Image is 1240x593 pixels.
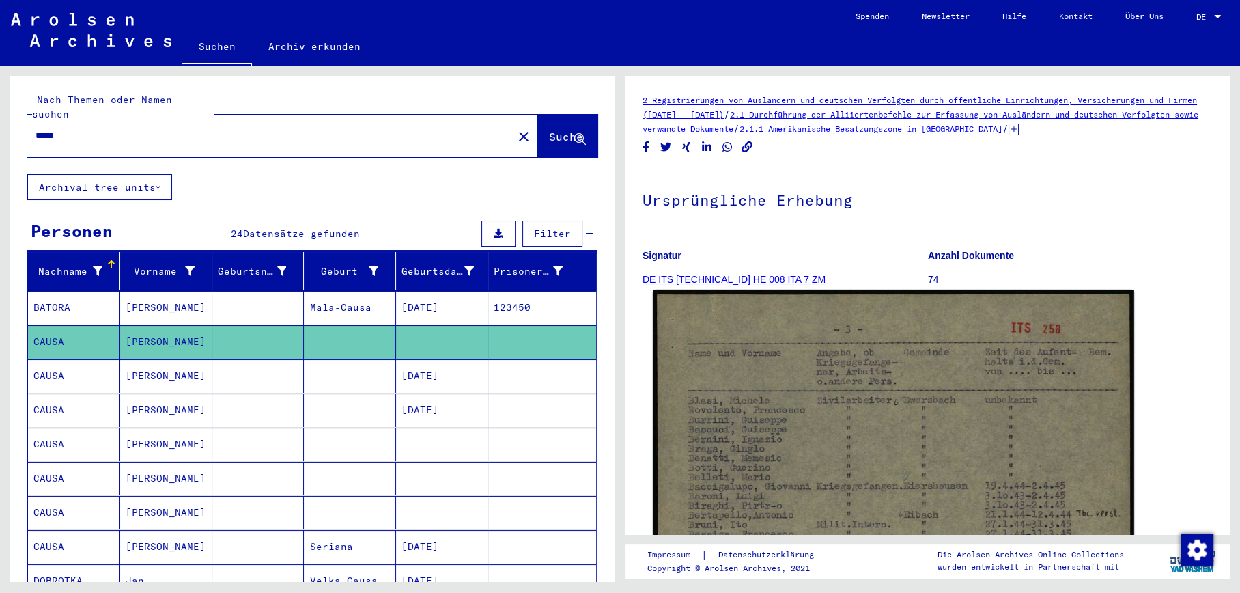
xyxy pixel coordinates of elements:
[396,394,488,427] mat-cell: [DATE]
[643,274,826,285] a: DE ITS [TECHNICAL_ID] HE 008 ITA 7 ZM
[679,139,694,156] button: Share on Xing
[707,548,830,562] a: Datenschutzerklärung
[126,260,212,282] div: Vorname
[27,174,172,200] button: Archival tree units
[396,291,488,325] mat-cell: [DATE]
[32,94,172,120] mat-label: Nach Themen oder Namen suchen
[720,139,735,156] button: Share on WhatsApp
[647,548,701,562] a: Impressum
[647,562,830,575] p: Copyright © Arolsen Archives, 2021
[740,139,755,156] button: Copy link
[494,264,563,279] div: Prisoner #
[28,291,120,325] mat-cell: BATORA
[120,291,212,325] mat-cell: [PERSON_NAME]
[488,252,596,290] mat-header-cell: Prisoner #
[659,139,673,156] button: Share on Twitter
[28,530,120,564] mat-cell: CAUSA
[534,227,571,240] span: Filter
[28,496,120,529] mat-cell: CAUSA
[309,264,378,279] div: Geburt‏
[33,264,102,279] div: Nachname
[120,496,212,529] mat-cell: [PERSON_NAME]
[304,252,396,290] mat-header-cell: Geburt‏
[724,108,730,120] span: /
[304,530,396,564] mat-cell: Seriana
[28,394,120,427] mat-cell: CAUSA
[28,462,120,495] mat-cell: CAUSA
[182,30,252,66] a: Suchen
[11,13,171,47] img: Arolsen_neg.svg
[120,359,212,393] mat-cell: [PERSON_NAME]
[510,122,537,150] button: Clear
[28,359,120,393] mat-cell: CAUSA
[31,219,113,243] div: Personen
[537,115,597,157] button: Suche
[218,260,304,282] div: Geburtsname
[126,264,195,279] div: Vorname
[120,252,212,290] mat-header-cell: Vorname
[938,549,1124,561] p: Die Arolsen Archives Online-Collections
[218,264,287,279] div: Geburtsname
[309,260,395,282] div: Geburt‏
[231,227,243,240] span: 24
[549,130,583,143] span: Suche
[643,250,681,261] b: Signatur
[396,359,488,393] mat-cell: [DATE]
[243,227,360,240] span: Datensätze gefunden
[1002,122,1009,135] span: /
[396,530,488,564] mat-cell: [DATE]
[28,325,120,359] mat-cell: CAUSA
[396,252,488,290] mat-header-cell: Geburtsdatum
[488,291,596,325] mat-cell: 123450
[733,122,739,135] span: /
[120,428,212,461] mat-cell: [PERSON_NAME]
[33,260,119,282] div: Nachname
[120,325,212,359] mat-cell: [PERSON_NAME]
[643,109,1198,134] a: 2.1 Durchführung der Alliiertenbefehle zur Erfassung von Ausländern und deutschen Verfolgten sowi...
[1181,534,1213,566] img: Zustimmung ändern
[28,428,120,461] mat-cell: CAUSA
[120,530,212,564] mat-cell: [PERSON_NAME]
[700,139,714,156] button: Share on LinkedIn
[1196,12,1211,22] span: DE
[522,221,582,247] button: Filter
[494,260,580,282] div: Prisoner #
[120,394,212,427] mat-cell: [PERSON_NAME]
[639,139,653,156] button: Share on Facebook
[304,291,396,325] mat-cell: Mala-Causa
[1180,533,1213,566] div: Zustimmung ändern
[928,250,1014,261] b: Anzahl Dokumente
[401,260,491,282] div: Geburtsdatum
[28,252,120,290] mat-header-cell: Nachname
[647,548,830,562] div: |
[120,462,212,495] mat-cell: [PERSON_NAME]
[1167,544,1218,578] img: yv_logo.png
[516,128,532,145] mat-icon: close
[739,124,1002,134] a: 2.1.1 Amerikanische Besatzungszone in [GEOGRAPHIC_DATA]
[938,561,1124,573] p: wurden entwickelt in Partnerschaft mit
[252,30,377,63] a: Archiv erkunden
[212,252,305,290] mat-header-cell: Geburtsname
[643,169,1213,229] h1: Ursprüngliche Erhebung
[928,273,1213,287] p: 74
[401,264,474,279] div: Geburtsdatum
[643,95,1197,120] a: 2 Registrierungen von Ausländern und deutschen Verfolgten durch öffentliche Einrichtungen, Versic...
